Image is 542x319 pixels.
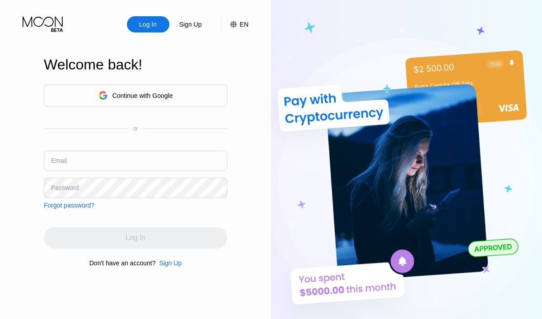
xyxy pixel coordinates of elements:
[44,84,227,106] div: Continue with Google
[221,16,248,32] div: EN
[155,259,182,267] div: Sign Up
[159,259,182,267] div: Sign Up
[44,202,94,209] div: Forgot password?
[89,259,156,267] div: Don't have an account?
[169,16,212,32] div: Sign Up
[127,16,169,32] div: Log In
[178,20,203,29] div: Sign Up
[51,157,67,164] div: Email
[51,184,79,191] div: Password
[138,20,158,29] div: Log In
[133,125,138,132] div: or
[112,92,173,99] div: Continue with Google
[240,21,248,28] div: EN
[44,56,227,73] div: Welcome back!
